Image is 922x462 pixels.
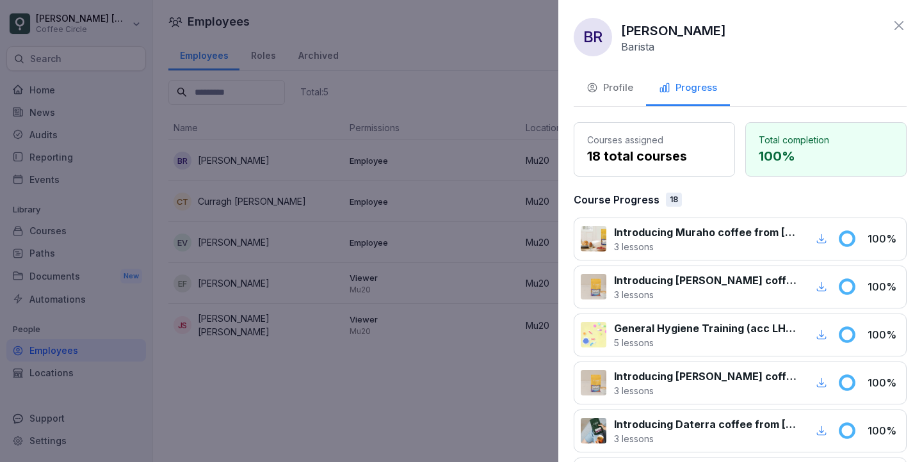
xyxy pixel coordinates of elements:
div: Progress [659,81,717,95]
p: 3 lessons [614,432,798,445]
p: Introducing Daterra coffee from [GEOGRAPHIC_DATA] [614,417,798,432]
p: Total completion [759,133,893,147]
button: Progress [646,72,730,106]
button: Profile [574,72,646,106]
p: Barista [621,40,654,53]
p: Introducing Muraho coffee from [GEOGRAPHIC_DATA] [614,225,798,240]
p: 3 lessons [614,288,798,301]
p: [PERSON_NAME] [621,21,726,40]
p: 3 lessons [614,384,798,397]
div: 18 [666,193,682,207]
p: 100 % [868,327,900,342]
p: Introducing [PERSON_NAME] coffee from [GEOGRAPHIC_DATA] [614,369,798,384]
p: 100 % [868,423,900,438]
p: 3 lessons [614,240,798,253]
p: 5 lessons [614,336,798,349]
p: 100 % [868,279,900,294]
p: Courses assigned [587,133,722,147]
p: Course Progress [574,192,659,207]
p: 18 total courses [587,147,722,166]
p: Introducing [PERSON_NAME] coffee from [GEOGRAPHIC_DATA] [614,273,798,288]
p: 100 % [868,231,900,246]
div: BR [574,18,612,56]
div: Profile [586,81,633,95]
p: 100 % [759,147,893,166]
p: 100 % [868,375,900,390]
p: General Hygiene Training (acc LHMV §4) [614,321,798,336]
